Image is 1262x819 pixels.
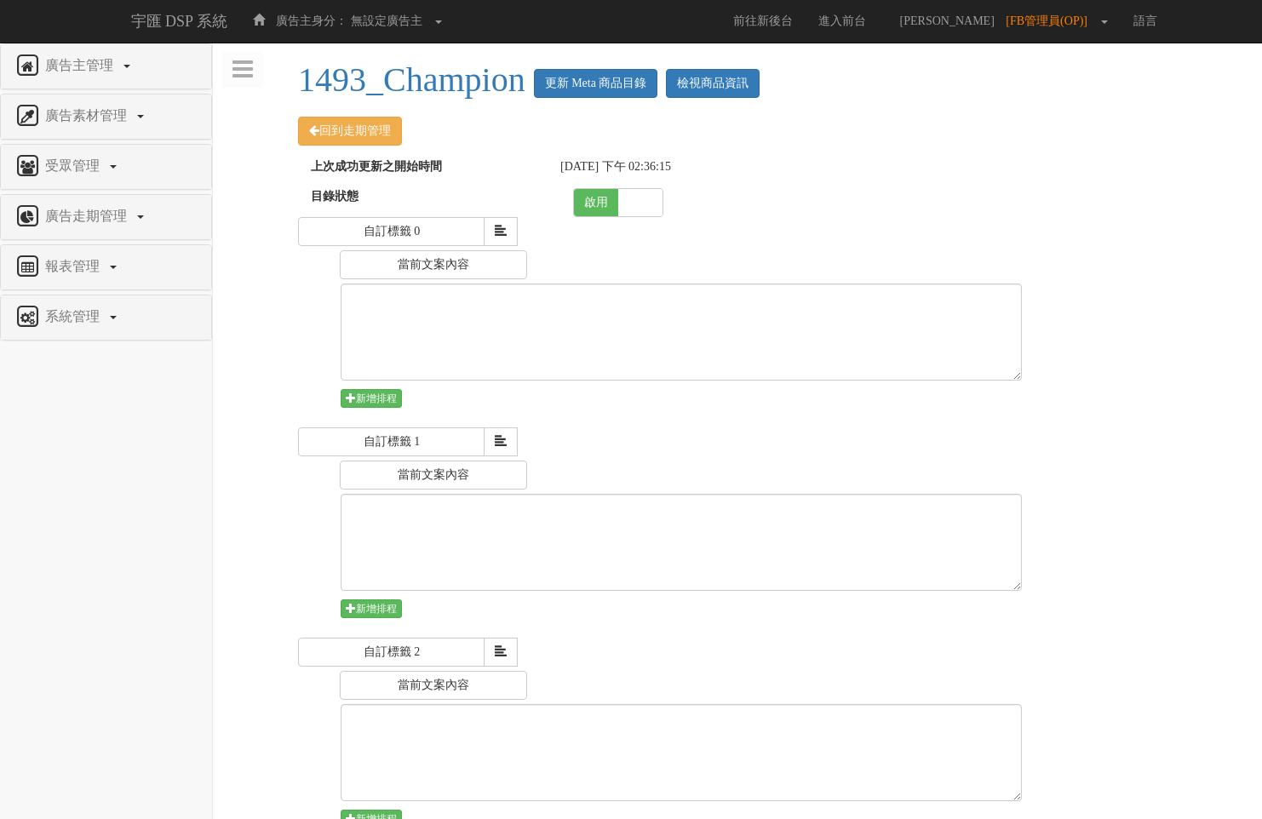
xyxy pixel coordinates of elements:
span: 停用 [663,189,707,216]
button: 更新 Meta 商品目錄 [534,69,658,98]
a: 廣告主管理 [14,53,198,80]
label: 上次成功更新之開始時間 [298,158,560,175]
span: [FB管理員(OP)] [1006,14,1096,27]
span: [PERSON_NAME] [892,14,1003,27]
span: 廣告素材管理 [41,108,135,123]
span: 報表管理 [41,259,108,273]
span: 無設定廣告主 [351,14,422,27]
a: 廣告走期管理 [14,203,198,231]
a: 受眾管理 [14,153,198,180]
a: 1493_Champion [298,60,525,99]
button: 新增排程 [341,389,402,408]
span: 受眾管理 [41,158,108,173]
label: 目錄狀態 [298,188,560,205]
span: 廣告主身分： [276,14,347,27]
a: 回到走期管理 [298,117,402,146]
a: 系統管理 [14,304,198,331]
span: 廣告主管理 [41,58,122,72]
a: 報表管理 [14,254,198,281]
span: 啟用 [574,189,618,216]
a: 廣告素材管理 [14,103,198,130]
span: 系統管理 [41,309,108,324]
button: 檢視商品資訊 [666,69,760,98]
button: 新增排程 [341,599,402,618]
span: 廣告走期管理 [41,209,135,223]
